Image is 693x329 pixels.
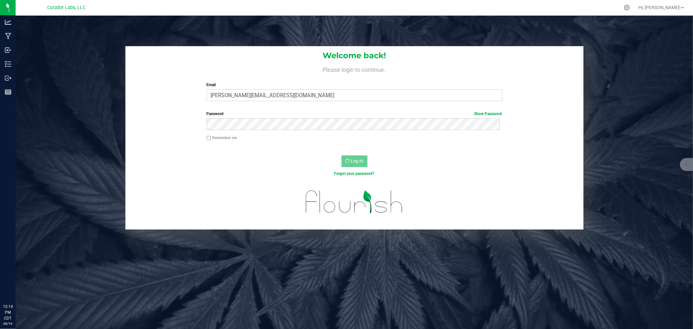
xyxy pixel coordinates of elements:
[125,51,584,60] h1: Welcome back!
[351,158,364,164] span: Log In
[341,155,367,167] button: Log In
[3,304,13,321] p: 12:14 PM CDT
[5,75,11,81] inline-svg: Outbound
[5,33,11,39] inline-svg: Manufacturing
[207,112,224,116] span: Password
[125,65,584,73] h4: Please login to continue.
[5,89,11,95] inline-svg: Reports
[47,5,85,10] span: Curador Labs, LLC
[638,5,681,10] span: Hi, [PERSON_NAME]!
[474,112,502,116] a: Show Password
[334,171,375,176] a: Forgot your password?
[207,135,237,141] label: Remember me
[5,47,11,53] inline-svg: Inbound
[5,61,11,67] inline-svg: Inventory
[207,136,211,140] input: Remember me
[207,82,502,88] label: Email
[623,5,631,11] div: Manage settings
[5,19,11,25] inline-svg: Analytics
[3,321,13,326] p: 08/19
[297,183,412,220] img: flourish_logo.svg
